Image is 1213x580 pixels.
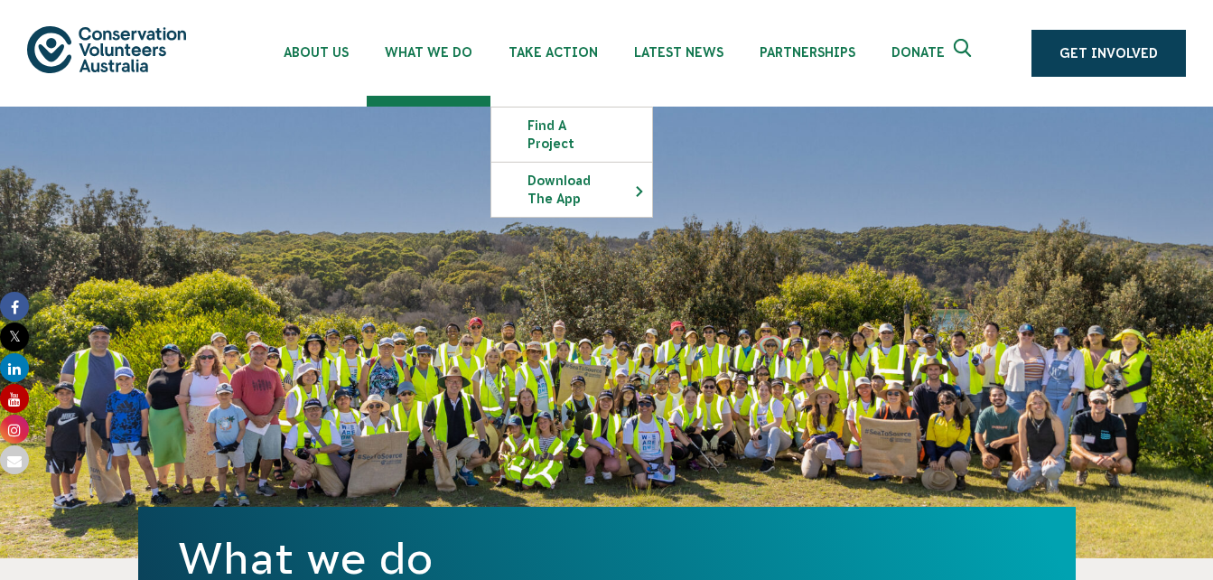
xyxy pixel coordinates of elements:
[491,108,652,162] a: Find a project
[634,45,723,60] span: Latest News
[1031,30,1186,77] a: Get Involved
[943,32,986,75] button: Expand search box Close search box
[284,45,349,60] span: About Us
[891,45,945,60] span: Donate
[385,45,472,60] span: What We Do
[490,162,653,218] li: Download the app
[27,26,186,72] img: logo.svg
[954,39,976,68] span: Expand search box
[509,45,598,60] span: Take Action
[760,45,855,60] span: Partnerships
[491,163,652,217] a: Download the app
